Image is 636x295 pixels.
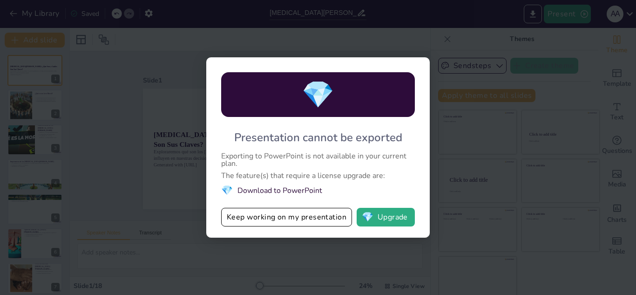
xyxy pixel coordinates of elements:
[221,152,415,167] div: Exporting to PowerPoint is not available in your current plan.
[302,77,334,113] span: diamond
[221,208,352,226] button: Keep working on my presentation
[357,208,415,226] button: diamondUpgrade
[221,172,415,179] div: The feature(s) that require a license upgrade are:
[221,184,233,197] span: diamond
[362,213,373,222] span: diamond
[234,130,402,145] div: Presentation cannot be exported
[221,184,415,197] li: Download to PowerPoint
